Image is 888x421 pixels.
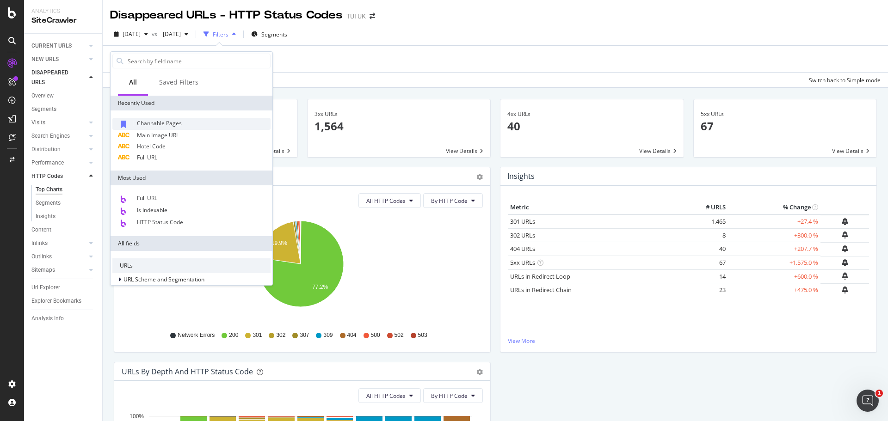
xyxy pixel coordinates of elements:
text: 100% [129,413,144,420]
button: [DATE] [110,27,152,42]
div: Search Engines [31,131,70,141]
div: Recently Used [111,96,272,110]
button: [DATE] [159,27,192,42]
span: 502 [395,331,404,339]
span: 302 [276,331,285,339]
th: Metric [508,201,691,214]
th: # URLS [691,201,728,214]
div: Switch back to Simple mode [809,76,881,84]
a: CURRENT URLS [31,41,86,51]
a: Analysis Info [31,314,96,323]
a: Visits [31,118,86,128]
span: All HTTP Codes [366,392,406,400]
span: 309 [323,331,333,339]
div: Most Used [111,171,272,185]
div: Segments [31,104,56,114]
td: +300.0 % [728,228,820,242]
div: Overview [31,91,54,101]
text: 77.2% [312,284,328,290]
button: By HTTP Code [423,193,483,208]
td: +207.7 % [728,242,820,256]
a: DISAPPEARED URLS [31,68,86,87]
button: All HTTP Codes [358,388,421,403]
a: Distribution [31,145,86,154]
div: Insights [36,212,55,221]
svg: A chart. [122,215,480,323]
span: By HTTP Code [431,197,468,205]
th: % Change [728,201,820,214]
span: URL Scheme and Segmentation [123,275,204,283]
a: 301 URLs [510,217,535,226]
div: All [129,78,137,87]
div: Filters [213,31,228,38]
span: Full URL [137,194,157,202]
div: Analytics [31,7,95,15]
td: +600.0 % [728,269,820,283]
div: bell-plus [842,272,848,280]
input: Search by field name [127,54,270,68]
a: NEW URLS [31,55,86,64]
button: Filters [200,27,240,42]
span: 200 [229,331,238,339]
div: Saved Filters [159,78,198,87]
a: Outlinks [31,252,86,262]
span: Segments [261,31,287,38]
a: URLs in Redirect Chain [510,286,572,294]
div: Sitemaps [31,265,55,275]
td: +1,575.0 % [728,256,820,270]
a: Explorer Bookmarks [31,296,96,306]
h4: Insights [507,170,535,183]
div: bell-plus [842,259,848,266]
a: URLs in Redirect Loop [510,272,570,281]
div: Performance [31,158,64,168]
button: All HTTP Codes [358,193,421,208]
a: Url Explorer [31,283,96,293]
span: 301 [253,331,262,339]
div: Explorer Bookmarks [31,296,81,306]
td: 67 [691,256,728,270]
td: 40 [691,242,728,256]
div: Top Charts [36,185,62,195]
div: CURRENT URLS [31,41,72,51]
div: bell-plus [842,218,848,225]
a: Segments [31,104,96,114]
div: Content [31,225,51,235]
div: gear [476,369,483,375]
button: Switch back to Simple mode [805,73,881,87]
div: TUI UK [346,12,366,21]
span: 503 [418,331,427,339]
span: Channable Pages [137,119,182,127]
div: URLs by Depth and HTTP Status Code [122,367,253,376]
a: 5xx URLs [510,258,535,267]
span: HTTP Status Code [137,218,183,226]
span: 2025 Sep. 1st [123,30,141,38]
div: DISAPPEARED URLS [31,68,78,87]
span: Hotel Code [137,142,166,150]
a: Segments [36,198,96,208]
a: Performance [31,158,86,168]
a: 302 URLs [510,231,535,239]
span: 307 [300,331,309,339]
td: +475.0 % [728,283,820,297]
span: vs [152,30,159,38]
div: All fields [111,236,272,251]
div: Outlinks [31,252,52,262]
span: Network Errors [178,331,215,339]
div: Distribution [31,145,61,154]
div: NEW URLS [31,55,59,64]
a: HTTP Codes [31,171,86,181]
a: Inlinks [31,238,86,248]
div: Inlinks [31,238,48,248]
div: Disappeared URLs - HTTP Status Codes [110,7,343,23]
span: 2025 Aug. 21st [159,30,181,38]
div: arrow-right-arrow-left [370,13,375,19]
div: HTTP Codes [31,171,63,181]
a: Top Charts [36,185,96,195]
div: bell-plus [842,286,848,293]
button: By HTTP Code [423,388,483,403]
div: gear [476,174,483,180]
span: 500 [371,331,380,339]
div: bell-plus [842,231,848,238]
div: bell-plus [842,245,848,252]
